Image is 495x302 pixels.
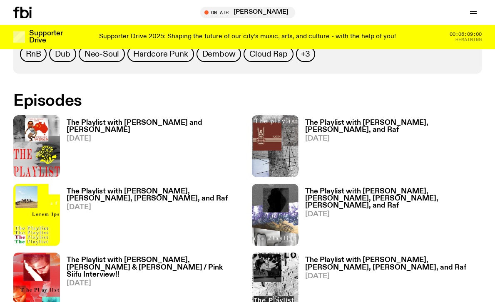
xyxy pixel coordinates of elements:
[67,119,244,134] h3: The Playlist with [PERSON_NAME] and [PERSON_NAME]
[305,257,482,271] h3: The Playlist with [PERSON_NAME], [PERSON_NAME], [PERSON_NAME], and Raf
[244,46,293,62] a: Cloud Rap
[200,7,295,18] button: On Air[PERSON_NAME]
[305,135,482,142] span: [DATE]
[296,46,316,62] button: +3
[67,135,244,142] span: [DATE]
[305,273,482,280] span: [DATE]
[450,32,482,37] span: 00:06:09:00
[197,46,241,62] a: Dembow
[60,119,244,177] a: The Playlist with [PERSON_NAME] and [PERSON_NAME][DATE]
[67,204,244,211] span: [DATE]
[67,188,244,202] h3: The Playlist with [PERSON_NAME], [PERSON_NAME], [PERSON_NAME], and Raf
[133,50,188,59] span: Hardcore Punk
[85,50,119,59] span: Neo-Soul
[298,119,482,177] a: The Playlist with [PERSON_NAME], [PERSON_NAME], and Raf[DATE]
[67,280,244,287] span: [DATE]
[20,46,47,62] a: RnB
[26,50,41,59] span: RnB
[99,33,396,41] p: Supporter Drive 2025: Shaping the future of our city’s music, arts, and culture - with the help o...
[301,50,311,59] span: +3
[79,46,125,62] a: Neo-Soul
[202,50,236,59] span: Dembow
[249,50,287,59] span: Cloud Rap
[298,188,482,246] a: The Playlist with [PERSON_NAME], [PERSON_NAME], [PERSON_NAME], [PERSON_NAME], and Raf[DATE]
[29,30,62,44] h3: Supporter Drive
[305,211,482,218] span: [DATE]
[305,119,482,134] h3: The Playlist with [PERSON_NAME], [PERSON_NAME], and Raf
[55,50,70,59] span: Dub
[13,94,323,109] h2: Episodes
[305,188,482,209] h3: The Playlist with [PERSON_NAME], [PERSON_NAME], [PERSON_NAME], [PERSON_NAME], and Raf
[455,37,482,42] span: Remaining
[127,46,194,62] a: Hardcore Punk
[67,257,244,278] h3: The Playlist with [PERSON_NAME], [PERSON_NAME] & [PERSON_NAME] / Pink Siifu Interview!!
[49,46,76,62] a: Dub
[60,188,244,246] a: The Playlist with [PERSON_NAME], [PERSON_NAME], [PERSON_NAME], and Raf[DATE]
